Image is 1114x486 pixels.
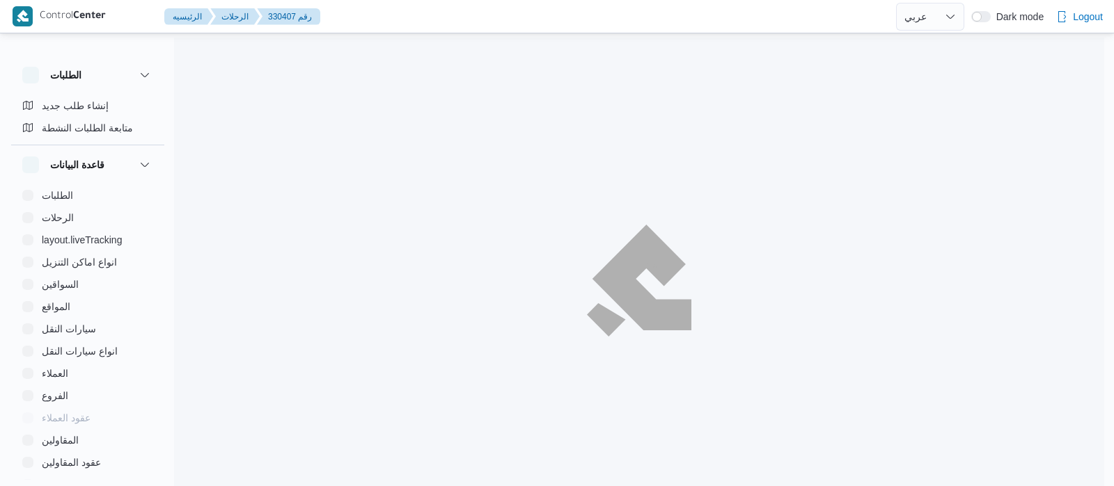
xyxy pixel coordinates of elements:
[42,97,109,114] span: إنشاء طلب جديد
[17,318,159,340] button: سيارات النقل
[50,156,104,173] h3: قاعدة البيانات
[1051,3,1108,31] button: Logout
[1073,8,1103,25] span: Logout
[42,365,68,382] span: العملاء
[42,387,68,404] span: الفروع
[22,67,153,83] button: الطلبات
[13,6,33,26] img: X8yXhbKr1z7QwAAAABJRU5ErkJggg==
[11,184,164,485] div: قاعدة البيانات
[164,8,213,25] button: الرئيسيه
[17,206,159,229] button: الرحلات
[11,95,164,145] div: الطلبات
[17,295,159,318] button: المواقع
[42,410,91,426] span: عقود العملاء
[42,343,118,359] span: انواع سيارات النقل
[22,156,153,173] button: قاعدة البيانات
[73,11,106,22] b: Center
[42,276,79,293] span: السواقين
[42,454,101,471] span: عقود المقاولين
[17,407,159,429] button: عقود العملاء
[42,254,117,270] span: انواع اماكن التنزيل
[17,251,159,273] button: انواع اماكن التنزيل
[257,8,320,25] button: 330407 رقم
[17,362,159,384] button: العملاء
[17,451,159,473] button: عقود المقاولين
[17,229,159,251] button: layout.liveTracking
[42,232,122,248] span: layout.liveTracking
[42,120,133,136] span: متابعة الطلبات النشطة
[210,8,260,25] button: الرحلات
[42,321,96,337] span: سيارات النقل
[17,340,159,362] button: انواع سيارات النقل
[42,187,73,204] span: الطلبات
[17,184,159,206] button: الطلبات
[595,233,684,327] img: ILLA Logo
[42,209,74,226] span: الرحلات
[50,67,81,83] h3: الطلبات
[42,432,79,448] span: المقاولين
[17,273,159,295] button: السواقين
[17,384,159,407] button: الفروع
[17,117,159,139] button: متابعة الطلبات النشطة
[17,95,159,117] button: إنشاء طلب جديد
[991,11,1044,22] span: Dark mode
[42,298,70,315] span: المواقع
[17,429,159,451] button: المقاولين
